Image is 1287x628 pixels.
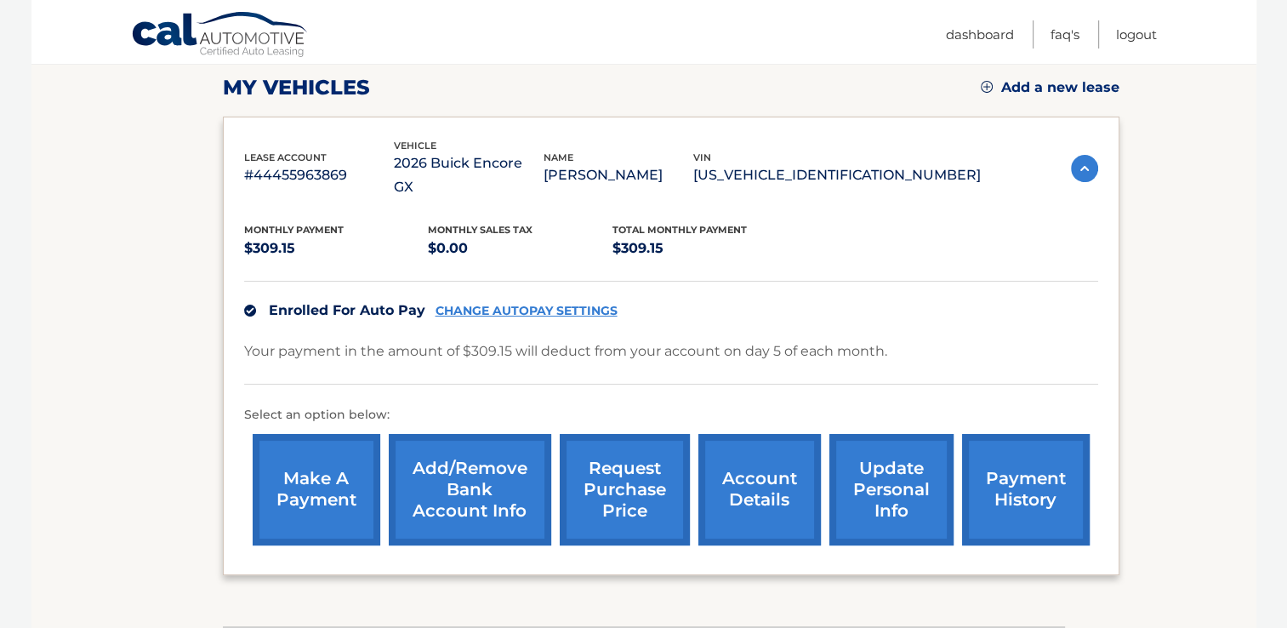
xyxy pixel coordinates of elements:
[389,434,551,545] a: Add/Remove bank account info
[612,237,797,260] p: $309.15
[244,305,256,317] img: check.svg
[560,434,690,545] a: request purchase price
[131,11,310,60] a: Cal Automotive
[394,151,544,199] p: 2026 Buick Encore GX
[693,163,981,187] p: [US_VEHICLE_IDENTIFICATION_NUMBER]
[394,140,436,151] span: vehicle
[1071,155,1098,182] img: accordion-active.svg
[981,79,1119,96] a: Add a new lease
[244,163,394,187] p: #44455963869
[544,151,573,163] span: name
[244,237,429,260] p: $309.15
[693,151,711,163] span: vin
[544,163,693,187] p: [PERSON_NAME]
[244,151,327,163] span: lease account
[698,434,821,545] a: account details
[269,302,425,318] span: Enrolled For Auto Pay
[244,340,887,363] p: Your payment in the amount of $309.15 will deduct from your account on day 5 of each month.
[962,434,1090,545] a: payment history
[244,224,344,236] span: Monthly Payment
[829,434,954,545] a: update personal info
[1116,20,1157,49] a: Logout
[436,304,618,318] a: CHANGE AUTOPAY SETTINGS
[253,434,380,545] a: make a payment
[981,81,993,93] img: add.svg
[612,224,747,236] span: Total Monthly Payment
[1051,20,1079,49] a: FAQ's
[428,224,532,236] span: Monthly sales Tax
[244,405,1098,425] p: Select an option below:
[223,75,370,100] h2: my vehicles
[428,237,612,260] p: $0.00
[946,20,1014,49] a: Dashboard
